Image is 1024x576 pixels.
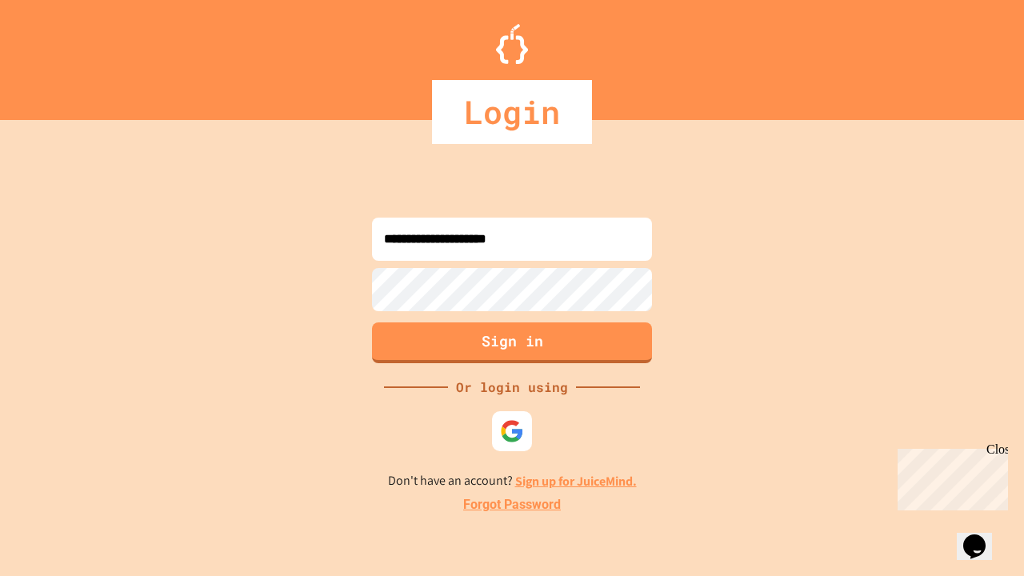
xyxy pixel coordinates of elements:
img: google-icon.svg [500,419,524,443]
div: Login [432,80,592,144]
img: Logo.svg [496,24,528,64]
button: Sign in [372,322,652,363]
div: Chat with us now!Close [6,6,110,102]
div: Or login using [448,378,576,397]
iframe: chat widget [891,442,1008,510]
a: Forgot Password [463,495,561,514]
p: Don't have an account? [388,471,637,491]
iframe: chat widget [957,512,1008,560]
a: Sign up for JuiceMind. [515,473,637,490]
